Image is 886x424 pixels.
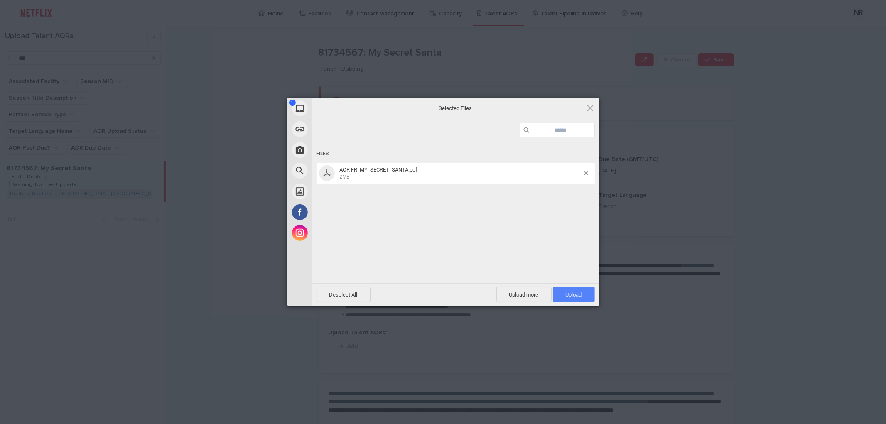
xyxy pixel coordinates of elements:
[287,202,387,223] div: Facebook
[317,146,595,162] div: Files
[287,223,387,243] div: Instagram
[287,119,387,140] div: Link (URL)
[287,140,387,160] div: Take Photo
[340,174,350,180] span: 2MB
[586,103,595,113] span: Click here or hit ESC to close picker
[289,100,296,106] span: 1
[287,160,387,181] div: Web Search
[373,104,539,112] span: Selected Files
[337,167,584,180] span: AOR FR_MY_SECRET_SANTA.pdf
[287,98,387,119] div: My Device
[287,181,387,202] div: Unsplash
[317,287,371,302] span: Deselect All
[496,287,552,302] span: Upload more
[566,292,582,298] span: Upload
[340,167,418,173] span: AOR FR_MY_SECRET_SANTA.pdf
[553,287,595,302] span: Upload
